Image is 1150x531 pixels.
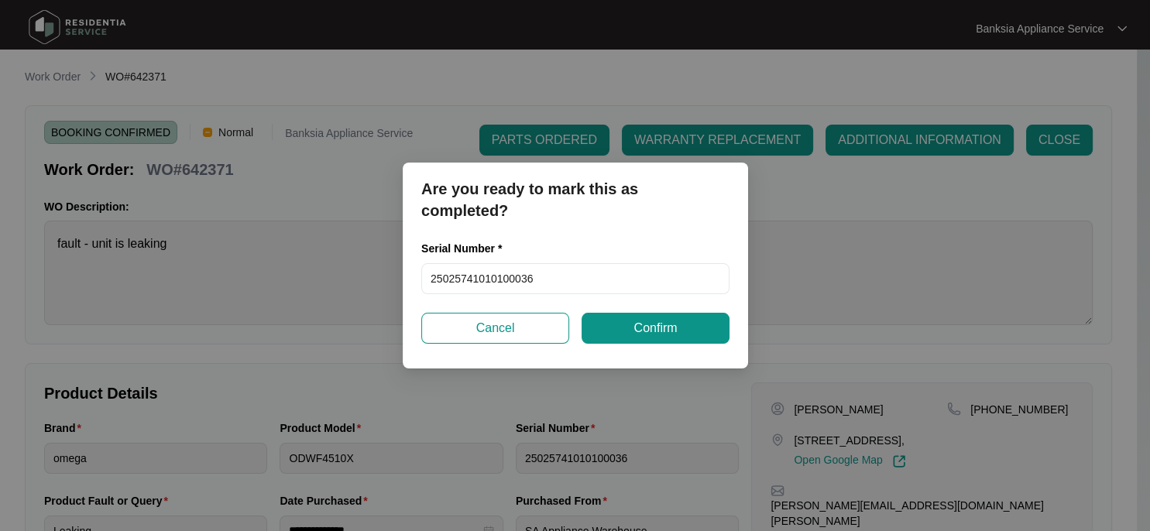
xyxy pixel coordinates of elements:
[421,241,513,256] label: Serial Number *
[475,319,514,337] span: Cancel
[421,178,729,200] p: Are you ready to mark this as
[421,200,729,221] p: completed?
[633,319,677,337] span: Confirm
[421,313,569,344] button: Cancel
[582,313,729,344] button: Confirm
